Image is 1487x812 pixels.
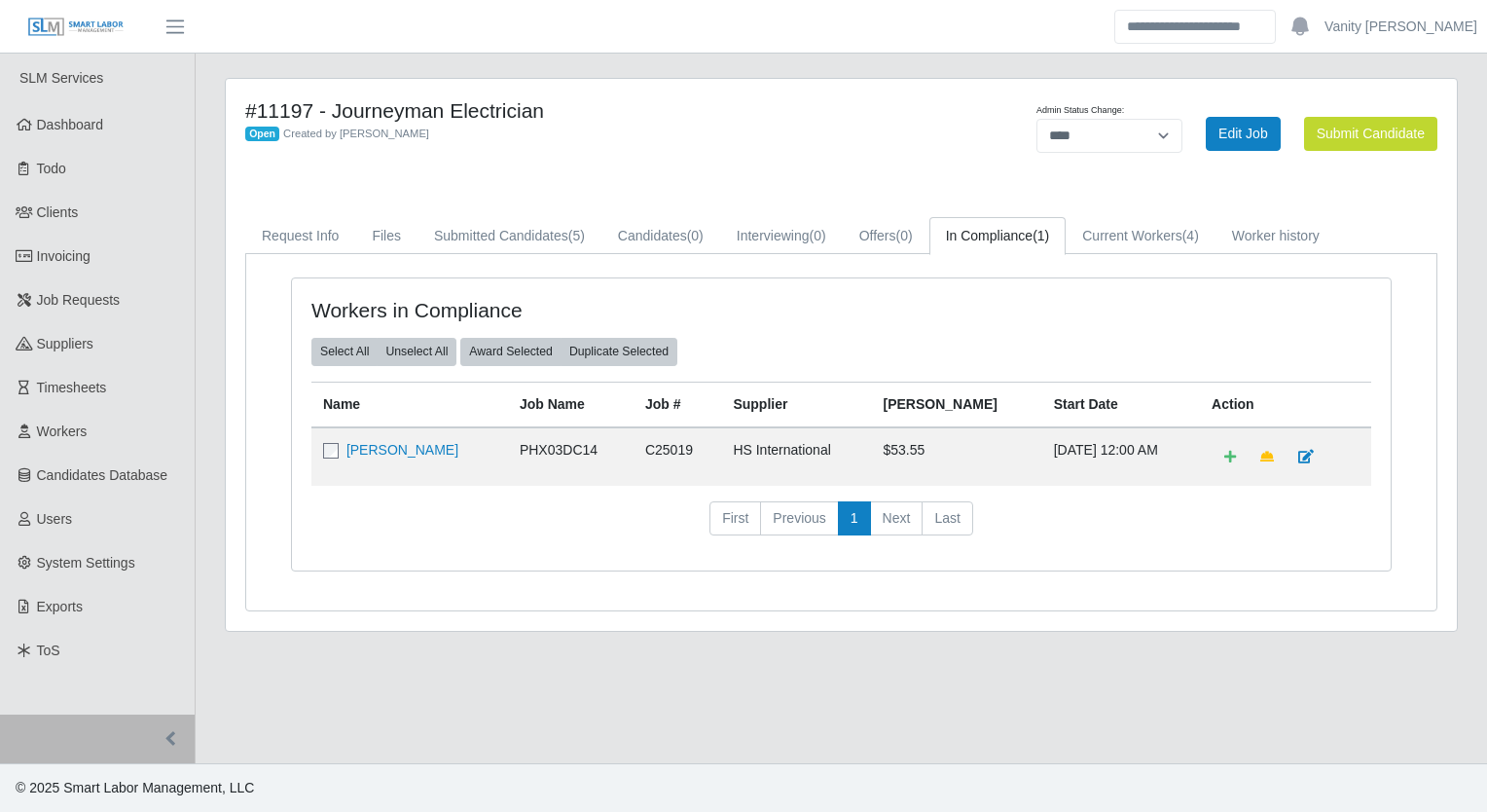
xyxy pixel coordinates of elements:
input: Search [1114,10,1276,44]
td: [DATE] 12:00 AM [1042,427,1200,486]
td: PHX03DC14 [508,427,634,486]
a: Worker history [1215,217,1336,255]
a: Interviewing [720,217,843,255]
nav: pagination [311,501,1371,552]
span: Exports [37,599,83,614]
a: 1 [838,501,871,536]
span: Invoicing [37,248,91,264]
span: Open [245,127,279,142]
td: $53.55 [871,427,1041,486]
td: HS International [721,427,871,486]
a: Files [355,217,417,255]
button: Unselect All [377,338,456,365]
h4: #11197 - Journeyman Electrician [245,98,928,123]
th: Job Name [508,382,634,427]
span: © 2025 Smart Labor Management, LLC [16,780,254,795]
div: bulk actions [311,338,456,365]
td: C25019 [634,427,721,486]
span: Created by [PERSON_NAME] [283,128,429,139]
a: In Compliance [929,217,1067,255]
button: Select All [311,338,378,365]
a: Candidates [601,217,720,255]
span: Users [37,511,73,527]
a: Current Workers [1066,217,1215,255]
a: Edit Job [1206,117,1281,151]
span: System Settings [37,555,135,571]
a: [PERSON_NAME] [346,442,458,458]
span: (1) [1033,228,1049,243]
span: (4) [1182,228,1199,243]
span: Todo [37,161,66,176]
span: Dashboard [37,117,104,132]
span: Job Requests [37,292,121,308]
label: Admin Status Change: [1036,104,1124,118]
a: Offers [843,217,929,255]
th: Name [311,382,508,427]
span: (0) [687,228,704,243]
span: (0) [896,228,913,243]
img: SLM Logo [27,17,125,38]
th: Supplier [721,382,871,427]
a: Submitted Candidates [417,217,601,255]
th: [PERSON_NAME] [871,382,1041,427]
button: Award Selected [460,338,562,365]
button: Duplicate Selected [561,338,677,365]
span: Candidates Database [37,467,168,483]
button: Submit Candidate [1304,117,1437,151]
a: Add Default Cost Code [1212,440,1249,474]
span: (5) [568,228,585,243]
th: Job # [634,382,721,427]
a: Request Info [245,217,355,255]
a: Vanity [PERSON_NAME] [1324,17,1477,37]
h4: Workers in Compliance [311,298,736,322]
div: bulk actions [460,338,677,365]
span: SLM Services [19,70,103,86]
span: ToS [37,643,60,658]
span: Suppliers [37,336,93,351]
span: Timesheets [37,380,107,395]
span: Clients [37,204,79,220]
span: Workers [37,424,88,439]
th: Start Date [1042,382,1200,427]
span: (0) [810,228,826,243]
a: Make Team Lead [1248,440,1287,474]
th: Action [1200,382,1371,427]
